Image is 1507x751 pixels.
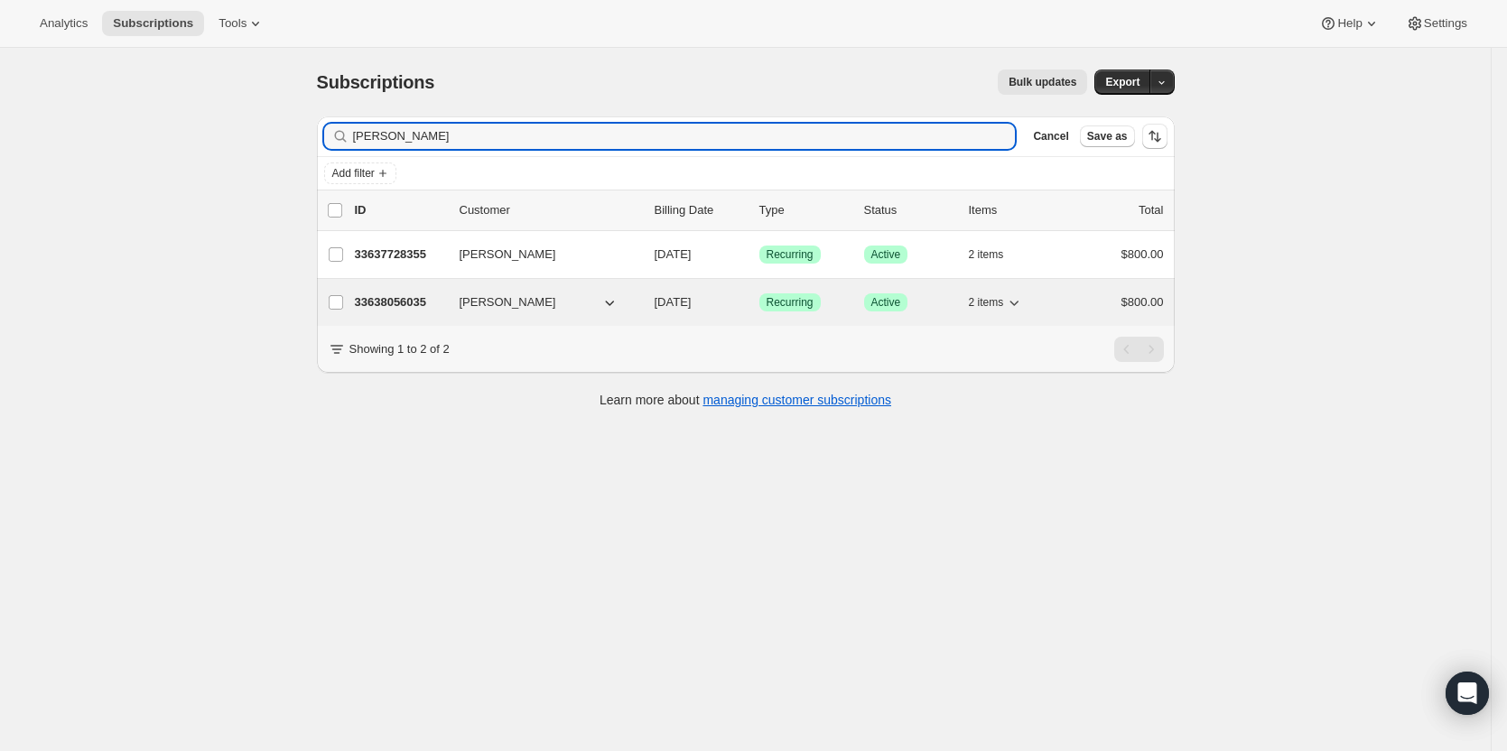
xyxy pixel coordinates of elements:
[355,242,1164,267] div: 33637728355[PERSON_NAME][DATE]SuccessRecurringSuccessActive2 items$800.00
[969,201,1059,219] div: Items
[1080,125,1135,147] button: Save as
[655,247,692,261] span: [DATE]
[1337,16,1362,31] span: Help
[1139,201,1163,219] p: Total
[767,295,814,310] span: Recurring
[759,201,850,219] div: Type
[1105,75,1140,89] span: Export
[355,246,445,264] p: 33637728355
[460,293,556,311] span: [PERSON_NAME]
[864,201,954,219] p: Status
[871,247,901,262] span: Active
[460,201,640,219] p: Customer
[449,288,629,317] button: [PERSON_NAME]
[1395,11,1478,36] button: Settings
[767,247,814,262] span: Recurring
[600,391,891,409] p: Learn more about
[355,293,445,311] p: 33638056035
[969,290,1024,315] button: 2 items
[702,393,891,407] a: managing customer subscriptions
[1121,295,1164,309] span: $800.00
[317,72,435,92] span: Subscriptions
[332,166,375,181] span: Add filter
[969,295,1004,310] span: 2 items
[655,295,692,309] span: [DATE]
[1308,11,1391,36] button: Help
[1121,247,1164,261] span: $800.00
[449,240,629,269] button: [PERSON_NAME]
[655,201,745,219] p: Billing Date
[349,340,450,358] p: Showing 1 to 2 of 2
[1094,70,1150,95] button: Export
[1009,75,1076,89] span: Bulk updates
[1424,16,1467,31] span: Settings
[355,290,1164,315] div: 33638056035[PERSON_NAME][DATE]SuccessRecurringSuccessActive2 items$800.00
[355,201,1164,219] div: IDCustomerBilling DateTypeStatusItemsTotal
[353,124,1016,149] input: Filter subscribers
[460,246,556,264] span: [PERSON_NAME]
[1142,124,1167,149] button: Sort the results
[324,162,396,184] button: Add filter
[1446,672,1489,715] div: Open Intercom Messenger
[871,295,901,310] span: Active
[113,16,193,31] span: Subscriptions
[1026,125,1075,147] button: Cancel
[219,16,247,31] span: Tools
[1033,129,1068,144] span: Cancel
[208,11,275,36] button: Tools
[40,16,88,31] span: Analytics
[969,247,1004,262] span: 2 items
[102,11,204,36] button: Subscriptions
[1087,129,1128,144] span: Save as
[998,70,1087,95] button: Bulk updates
[29,11,98,36] button: Analytics
[1114,337,1164,362] nav: Pagination
[969,242,1024,267] button: 2 items
[355,201,445,219] p: ID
